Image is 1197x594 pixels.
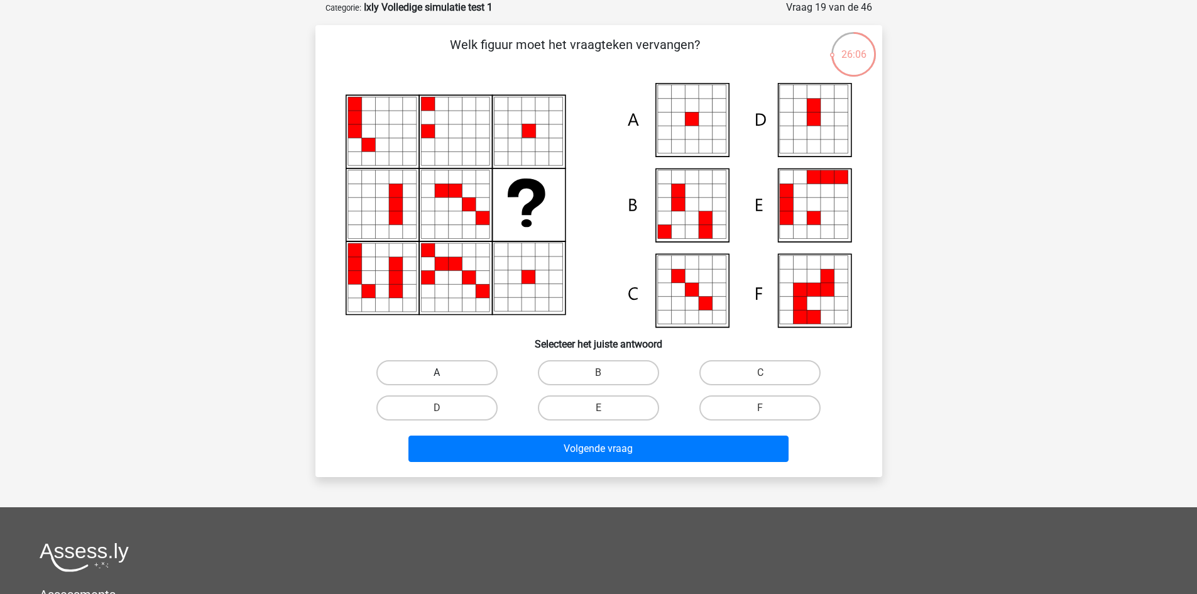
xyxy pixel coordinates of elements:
label: B [538,360,659,385]
label: C [699,360,821,385]
div: 26:06 [830,31,877,62]
img: Assessly logo [40,542,129,572]
label: F [699,395,821,421]
label: A [376,360,498,385]
p: Welk figuur moet het vraagteken vervangen? [336,35,815,73]
button: Volgende vraag [408,436,789,462]
label: E [538,395,659,421]
h6: Selecteer het juiste antwoord [336,328,862,350]
label: D [376,395,498,421]
small: Categorie: [325,3,361,13]
strong: Ixly Volledige simulatie test 1 [364,1,493,13]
